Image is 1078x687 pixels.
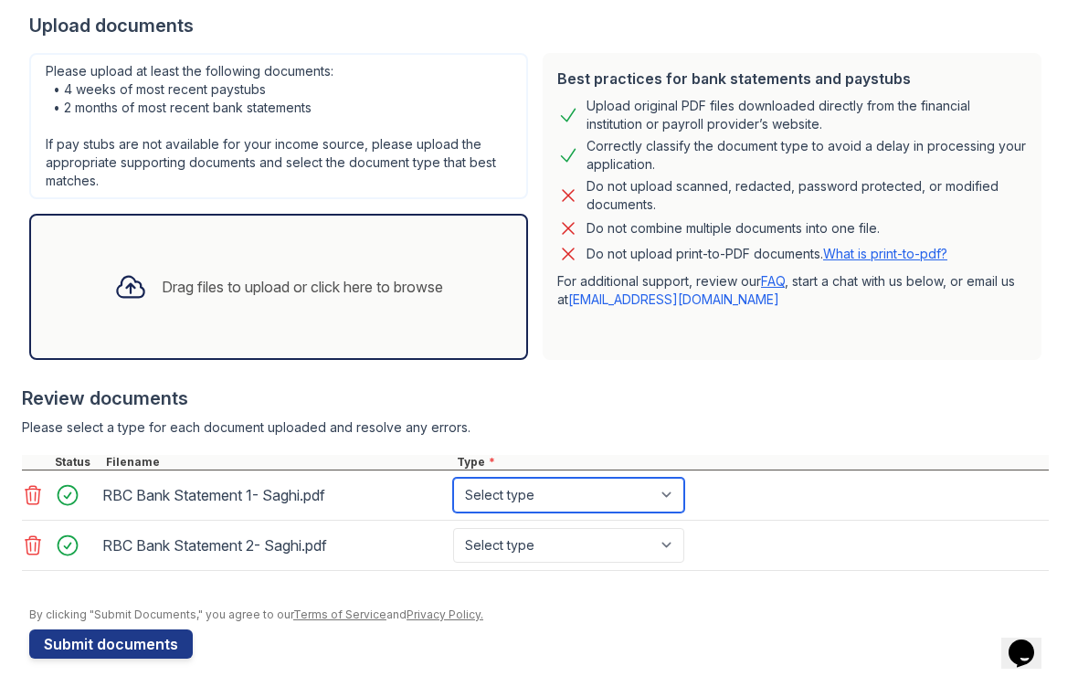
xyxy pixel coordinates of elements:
a: Privacy Policy. [407,608,483,621]
button: Submit documents [29,629,193,659]
div: Please select a type for each document uploaded and resolve any errors. [22,418,1049,437]
div: RBC Bank Statement 1- Saghi.pdf [102,481,446,510]
a: FAQ [761,273,785,289]
div: Do not combine multiple documents into one file. [587,217,880,239]
p: For additional support, review our , start a chat with us below, or email us at [557,272,1027,309]
div: Status [51,455,102,470]
div: Upload original PDF files downloaded directly from the financial institution or payroll provider’... [587,97,1027,133]
iframe: chat widget [1001,614,1060,669]
div: Correctly classify the document type to avoid a delay in processing your application. [587,137,1027,174]
a: Terms of Service [293,608,386,621]
div: Drag files to upload or click here to browse [162,276,443,298]
div: RBC Bank Statement 2- Saghi.pdf [102,531,446,560]
div: Upload documents [29,13,1049,38]
div: Do not upload scanned, redacted, password protected, or modified documents. [587,177,1027,214]
div: Review documents [22,386,1049,411]
a: [EMAIL_ADDRESS][DOMAIN_NAME] [568,291,779,307]
div: Best practices for bank statements and paystubs [557,68,1027,90]
div: Type [453,455,1049,470]
p: Do not upload print-to-PDF documents. [587,245,947,263]
a: What is print-to-pdf? [823,246,947,261]
div: Filename [102,455,453,470]
div: By clicking "Submit Documents," you agree to our and [29,608,1049,622]
div: Please upload at least the following documents: • 4 weeks of most recent paystubs • 2 months of m... [29,53,528,199]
